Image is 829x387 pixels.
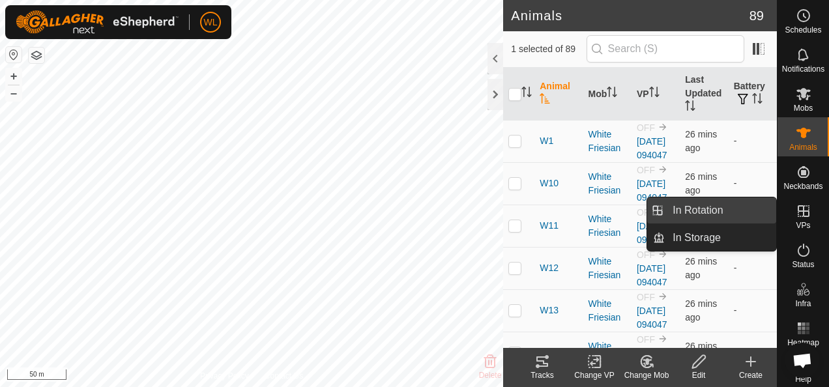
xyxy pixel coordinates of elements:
span: OFF [637,207,655,218]
span: W10 [540,177,559,190]
div: White Friesian [589,297,626,324]
span: W1 [540,134,553,148]
span: Heatmap [787,339,819,347]
button: + [6,68,22,84]
div: White Friesian [589,128,626,155]
span: 28 Aug 2025, 12:48 pm [685,341,717,365]
th: Mob [583,68,632,121]
p-sorticon: Activate to sort [649,89,660,99]
td: - [729,162,777,205]
div: White Friesian [589,339,626,367]
p-sorticon: Activate to sort [685,102,695,113]
span: OFF [637,334,655,345]
span: OFF [637,122,655,133]
a: In Rotation [665,197,776,223]
img: to [658,122,668,132]
span: Notifications [782,65,824,73]
span: WL [204,16,218,29]
li: In Storage [647,225,776,251]
p-sorticon: Activate to sort [607,89,617,99]
img: to [658,291,668,302]
a: Privacy Policy [200,370,249,382]
a: [DATE] 094047 [637,179,667,203]
p-sorticon: Activate to sort [752,95,763,106]
button: Reset Map [6,47,22,63]
img: Gallagher Logo [16,10,179,34]
a: [DATE] 094047 [637,136,667,160]
button: Map Layers [29,48,44,63]
span: Animals [789,143,817,151]
th: VP [632,68,680,121]
td: - [729,247,777,289]
a: [DATE] 094047 [637,263,667,287]
span: 28 Aug 2025, 12:48 pm [685,256,717,280]
span: W14 [540,346,559,360]
div: Change VP [568,369,620,381]
span: 28 Aug 2025, 12:48 pm [685,171,717,195]
span: OFF [637,165,655,175]
span: In Rotation [673,203,723,218]
div: Change Mob [620,369,673,381]
div: Create [725,369,777,381]
span: 28 Aug 2025, 12:48 pm [685,298,717,322]
span: 28 Aug 2025, 12:48 pm [685,129,717,153]
a: In Storage [665,225,776,251]
input: Search (S) [587,35,744,63]
div: White Friesian [589,255,626,282]
a: [DATE] 094047 [637,221,667,245]
a: [DATE] 094047 [637,306,667,330]
button: – [6,85,22,101]
span: VPs [796,222,810,229]
span: Status [792,261,814,268]
h2: Animals [511,8,749,23]
th: Animal [534,68,583,121]
div: Tracks [516,369,568,381]
td: - [729,289,777,332]
span: Help [795,375,811,383]
img: to [658,249,668,259]
div: White Friesian [589,170,626,197]
span: W13 [540,304,559,317]
a: Open chat [785,343,820,378]
div: White Friesian [589,212,626,240]
a: Contact Us [265,370,303,382]
a: [DATE] 094047 [637,348,667,372]
p-sorticon: Activate to sort [540,95,550,106]
th: Last Updated [680,68,728,121]
span: W12 [540,261,559,275]
img: to [658,334,668,344]
span: OFF [637,292,655,302]
img: to [658,164,668,175]
span: OFF [637,250,655,260]
td: - [729,120,777,162]
span: Mobs [794,104,813,112]
span: Infra [795,300,811,308]
div: Edit [673,369,725,381]
span: 89 [749,6,764,25]
td: - [729,332,777,374]
th: Battery [729,68,777,121]
span: W11 [540,219,559,233]
span: In Storage [673,230,721,246]
span: Schedules [785,26,821,34]
span: Neckbands [783,182,822,190]
span: 1 selected of 89 [511,42,586,56]
p-sorticon: Activate to sort [521,89,532,99]
li: In Rotation [647,197,776,223]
